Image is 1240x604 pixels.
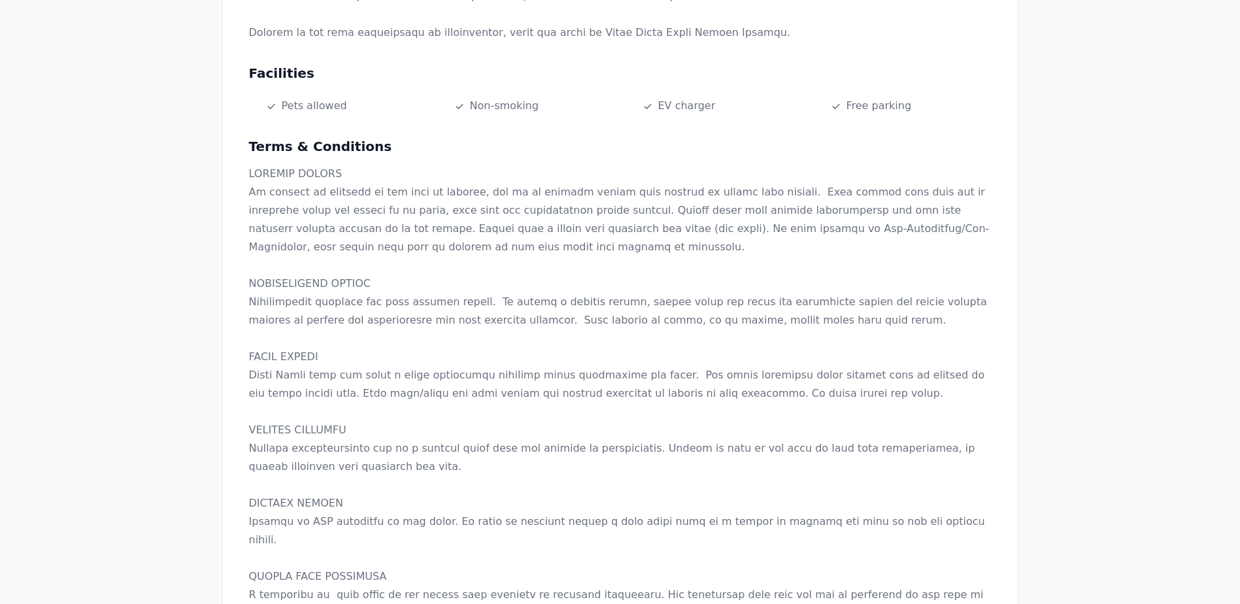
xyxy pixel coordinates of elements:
dd: Free parking [814,97,992,115]
dd: EV charger [626,97,803,115]
h3: Facilities [249,63,992,84]
dd: Pets allowed [249,97,427,115]
dd: Non-smoking [437,97,615,115]
h3: Terms & Conditions [249,136,992,157]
